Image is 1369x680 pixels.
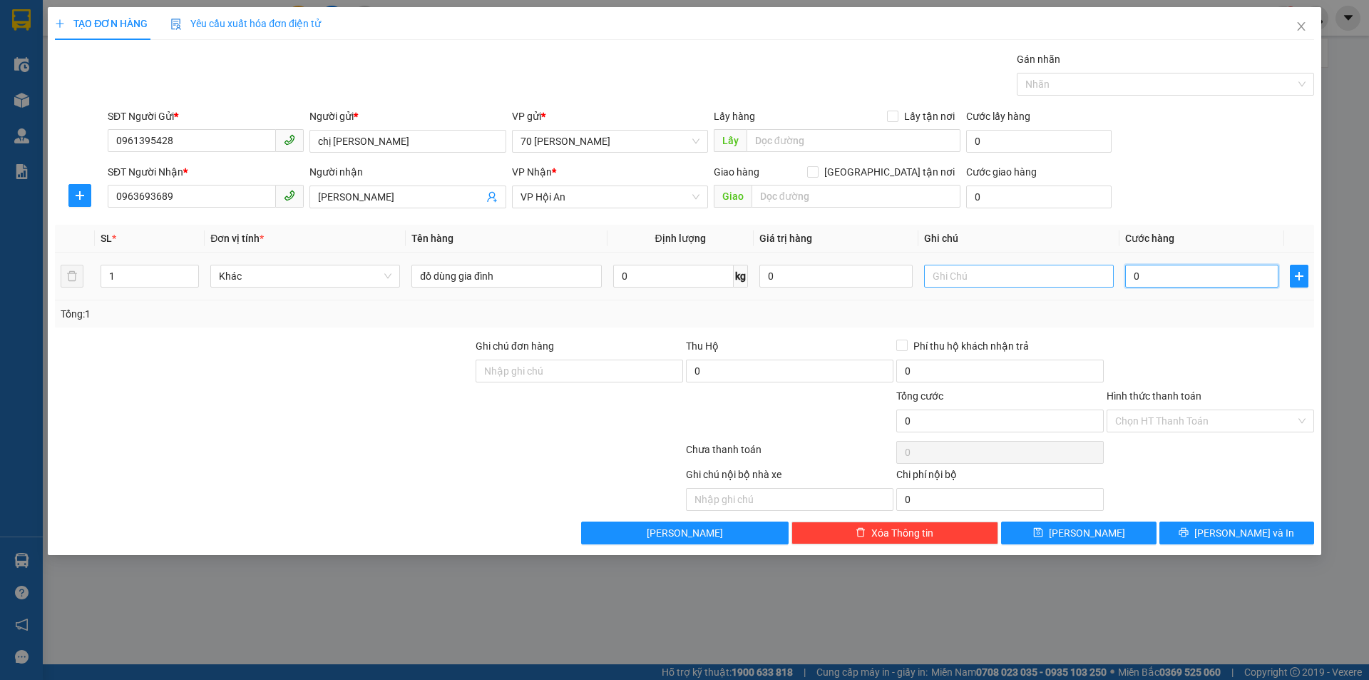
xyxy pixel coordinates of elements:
label: Cước lấy hàng [966,111,1030,122]
span: close [1296,21,1307,32]
span: Phí thu hộ khách nhận trả [908,338,1035,354]
span: plus [69,190,91,201]
span: SL [101,233,112,244]
span: Xóa Thông tin [871,525,933,541]
span: printer [1179,527,1189,539]
span: Thu Hộ [686,340,719,352]
label: Ghi chú đơn hàng [476,340,554,352]
label: Gán nhãn [1017,54,1060,65]
span: Lấy hàng [714,111,755,122]
div: SĐT Người Gửi [108,108,304,124]
span: VP Nhận [512,166,552,178]
button: save[PERSON_NAME] [1001,522,1156,544]
button: delete [61,265,83,288]
span: 70 Nguyễn Hữu Huân [521,131,699,152]
div: Chưa thanh toán [684,442,895,467]
img: icon [170,19,182,30]
span: [PERSON_NAME] [647,525,723,541]
div: Tổng: 1 [61,306,528,322]
span: save [1033,527,1043,539]
input: Cước lấy hàng [966,130,1112,153]
input: Dọc đường [747,129,960,152]
span: user-add [486,191,498,203]
button: [PERSON_NAME] [581,522,789,544]
th: Ghi chú [918,225,1119,253]
span: Tổng cước [896,390,943,402]
input: VD: Bàn, Ghế [411,265,601,288]
span: Tên hàng [411,233,453,244]
input: Cước giao hàng [966,186,1112,208]
span: kg [734,265,748,288]
input: 0 [759,265,913,288]
div: Chi phí nội bộ [896,467,1104,488]
span: [PERSON_NAME] và In [1194,525,1294,541]
span: phone [284,190,295,201]
button: Close [1281,7,1321,47]
button: plus [1290,265,1308,288]
div: Ghi chú nội bộ nhà xe [686,467,893,488]
span: Giá trị hàng [759,233,812,244]
span: Định lượng [655,233,706,244]
span: [PERSON_NAME] [1049,525,1125,541]
span: [GEOGRAPHIC_DATA] tận nơi [819,164,960,180]
label: Hình thức thanh toán [1107,390,1201,402]
input: Nhập ghi chú [686,488,893,511]
span: Giao [714,185,752,208]
div: Người nhận [309,164,506,180]
span: Khác [219,265,391,287]
span: TẠO ĐƠN HÀNG [55,18,148,29]
span: VP Hội An [521,186,699,208]
span: Lấy tận nơi [898,108,960,124]
button: plus [68,184,91,207]
span: Giao hàng [714,166,759,178]
span: Cước hàng [1125,233,1174,244]
span: phone [284,134,295,146]
span: Đơn vị tính [210,233,264,244]
button: deleteXóa Thông tin [791,522,999,544]
input: Ghi chú đơn hàng [476,360,683,382]
button: printer[PERSON_NAME] và In [1159,522,1314,544]
input: Dọc đường [752,185,960,208]
span: delete [856,527,866,539]
label: Cước giao hàng [966,166,1037,178]
input: Ghi Chú [924,265,1114,288]
div: Người gửi [309,108,506,124]
span: Yêu cầu xuất hóa đơn điện tử [170,18,321,29]
span: plus [55,19,65,29]
div: VP gửi [512,108,708,124]
span: Lấy [714,129,747,152]
div: SĐT Người Nhận [108,164,304,180]
span: plus [1291,270,1308,282]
